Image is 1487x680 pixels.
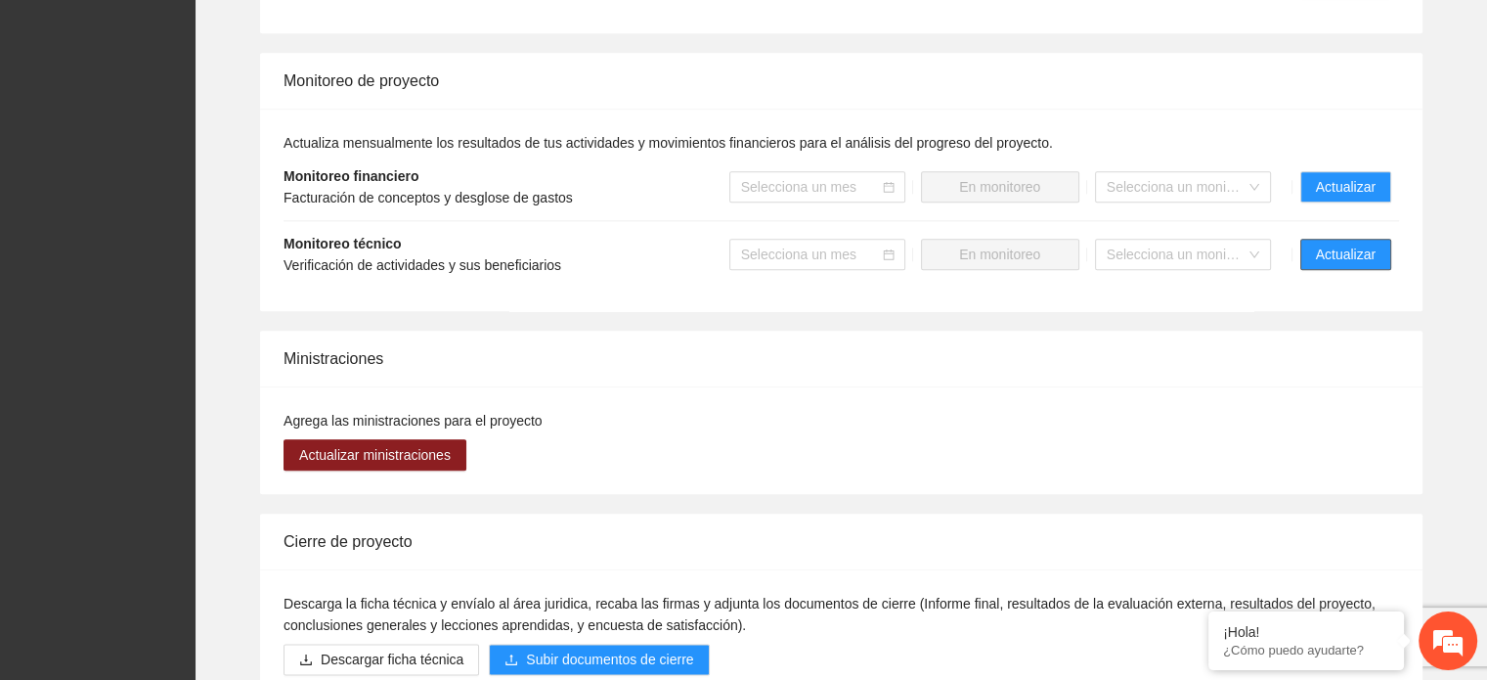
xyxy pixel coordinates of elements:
[883,249,895,260] span: calendar
[284,514,1399,569] div: Cierre de proyecto
[102,100,328,125] div: Chatee con nosotros ahora
[10,464,372,532] textarea: Escriba su mensaje y pulse “Intro”
[284,135,1053,151] span: Actualiza mensualmente los resultados de tus actividades y movimientos financieros para el anális...
[284,53,1399,109] div: Monitoreo de proyecto
[1223,643,1389,657] p: ¿Cómo puedo ayudarte?
[526,649,693,670] span: Subir documentos de cierre
[284,439,466,471] button: Actualizar ministraciones
[321,649,463,670] span: Descargar ficha técnica
[284,596,1376,633] span: Descarga la ficha técnica y envíalo al área juridica, recaba las firmas y adjunta los documentos ...
[299,653,313,668] span: download
[1300,239,1391,270] button: Actualizar
[489,644,709,675] button: uploadSubir documentos de cierre
[113,226,270,424] span: Estamos en línea.
[284,236,402,251] strong: Monitoreo técnico
[1316,176,1376,198] span: Actualizar
[284,447,466,463] a: Actualizar ministraciones
[299,444,451,466] span: Actualizar ministraciones
[284,168,418,184] strong: Monitoreo financiero
[1223,624,1389,640] div: ¡Hola!
[284,652,479,667] a: downloadDescargar ficha técnica
[284,644,479,675] button: downloadDescargar ficha técnica
[504,653,518,668] span: upload
[284,190,573,205] span: Facturación de conceptos y desglose de gastos
[1316,244,1376,265] span: Actualizar
[883,181,895,193] span: calendar
[321,10,368,57] div: Minimizar ventana de chat en vivo
[284,331,1399,386] div: Ministraciones
[1300,171,1391,203] button: Actualizar
[489,652,709,667] span: uploadSubir documentos de cierre
[284,413,543,429] span: Agrega las ministraciones para el proyecto
[284,257,561,273] span: Verificación de actividades y sus beneficiarios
